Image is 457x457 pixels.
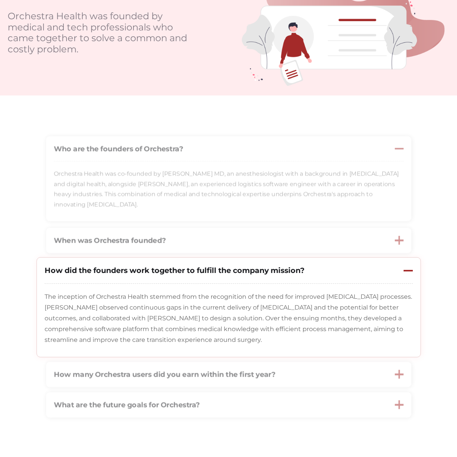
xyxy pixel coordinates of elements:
strong: What are the future goals for Orchestra? [53,400,199,409]
strong: How did the founders work together to fulfill the company mission? [45,266,304,275]
strong: Who are the founders of Orchestra? [53,144,183,153]
strong: How many Orchestra users did you earn within the first year? [53,370,275,379]
strong: When was Orchestra founded? [53,236,166,244]
p: Orchestra Health was founded by medical and tech professionals who came together to solve a commo... [8,11,190,55]
p: The inception of Orchestra Health stemmed from the recognition of the need for improved [MEDICAL_... [45,291,413,345]
p: Orchestra Health was co-founded by [PERSON_NAME] MD, an anesthesiologist with a background in [ME... [53,169,403,209]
